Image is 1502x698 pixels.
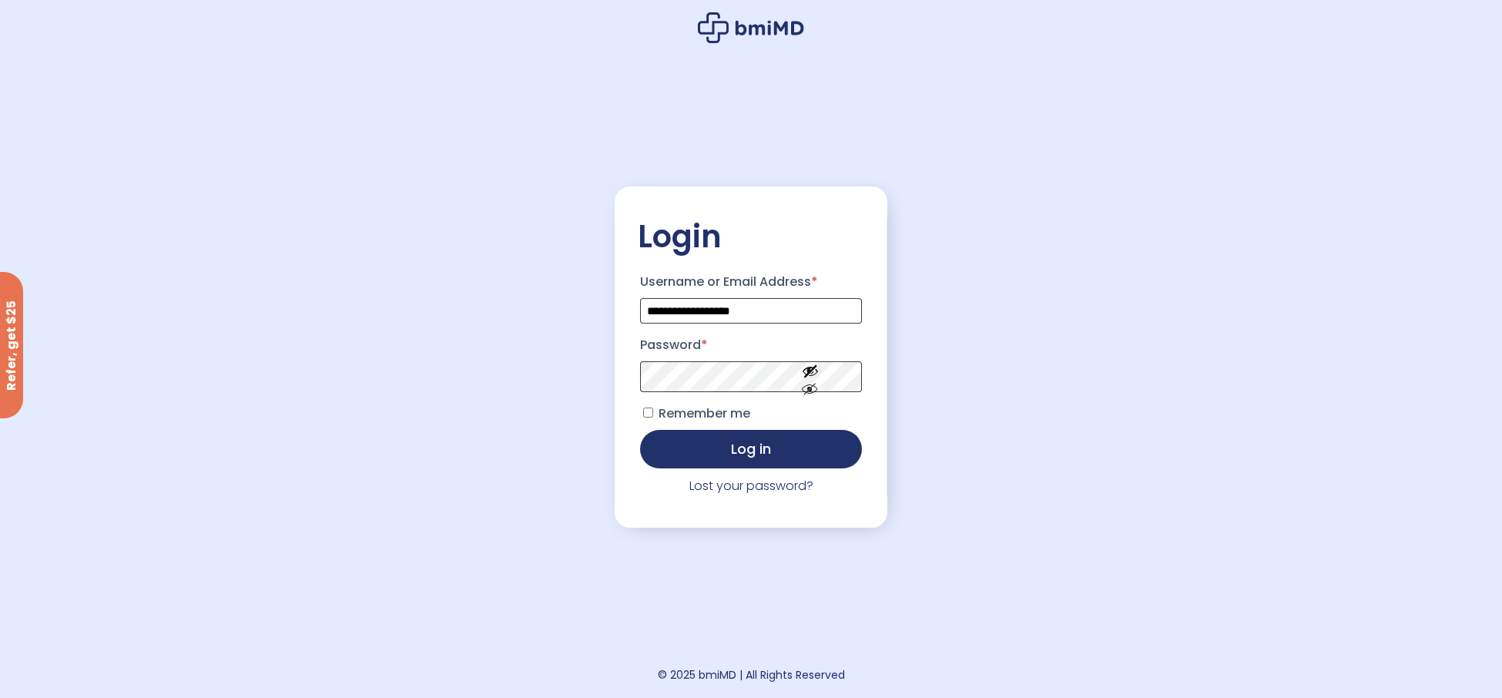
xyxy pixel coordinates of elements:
[643,408,653,418] input: Remember me
[640,430,862,468] button: Log in
[640,270,862,294] label: Username or Email Address
[659,404,750,422] span: Remember me
[658,664,845,686] div: © 2025 bmiMD | All Rights Reserved
[640,333,862,357] label: Password
[767,351,853,404] button: Show password
[689,477,813,495] a: Lost your password?
[638,217,864,256] h2: Login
